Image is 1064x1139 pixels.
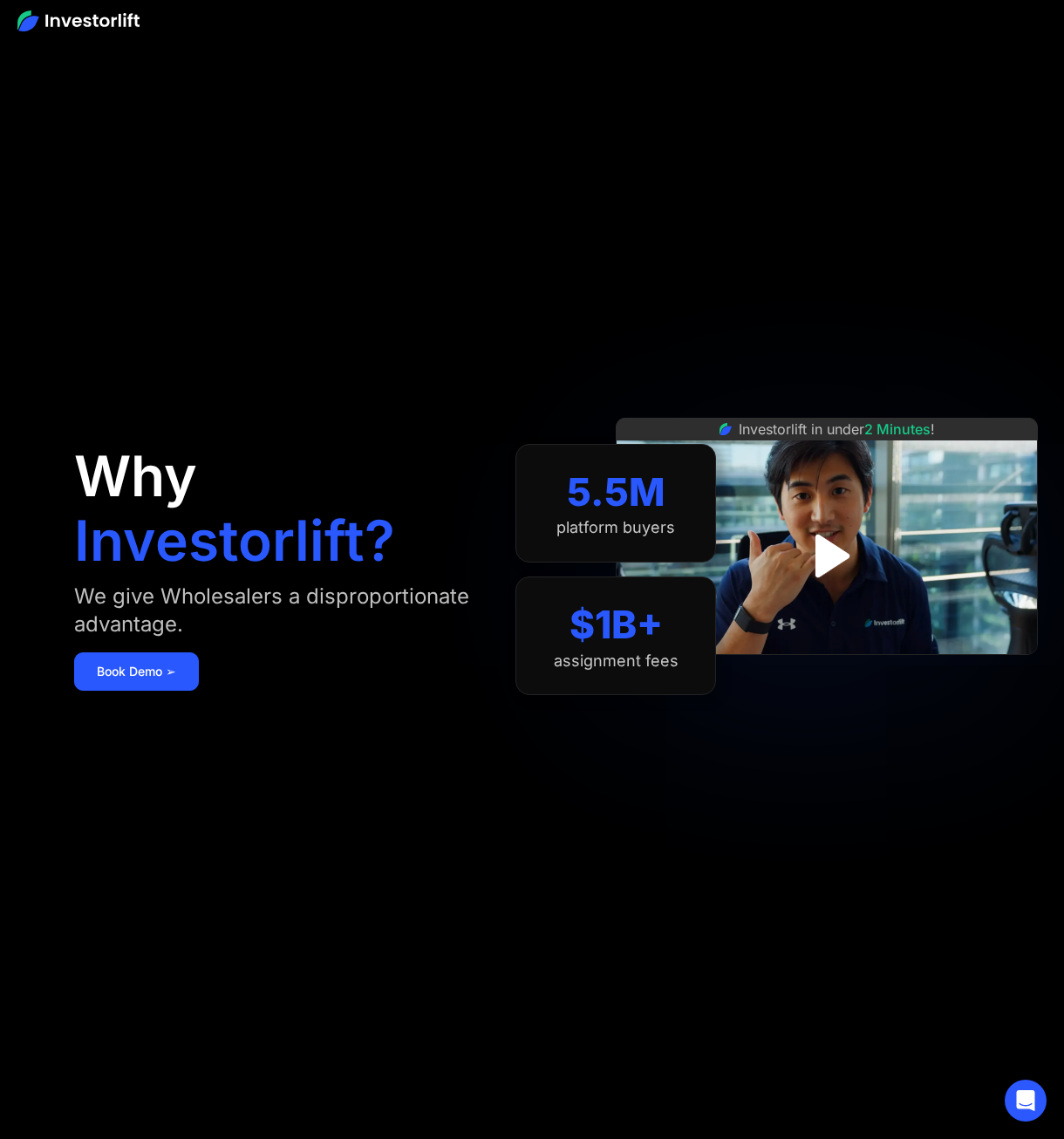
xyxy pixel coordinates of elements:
[556,518,675,537] div: platform buyers
[788,517,866,595] a: open lightbox
[554,651,679,671] div: assignment fees
[74,513,395,569] h1: Investorlift?
[739,419,935,440] div: Investorlift in under !
[74,448,197,504] h1: Why
[74,583,481,638] div: We give Wholesalers a disproportionate advantage.
[696,664,958,685] iframe: Customer reviews powered by Trustpilot
[1005,1080,1047,1122] div: Open Intercom Messenger
[864,420,931,438] span: 2 Minutes
[567,469,665,515] div: 5.5M
[74,652,199,691] a: Book Demo ➢
[570,602,663,648] div: $1B+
